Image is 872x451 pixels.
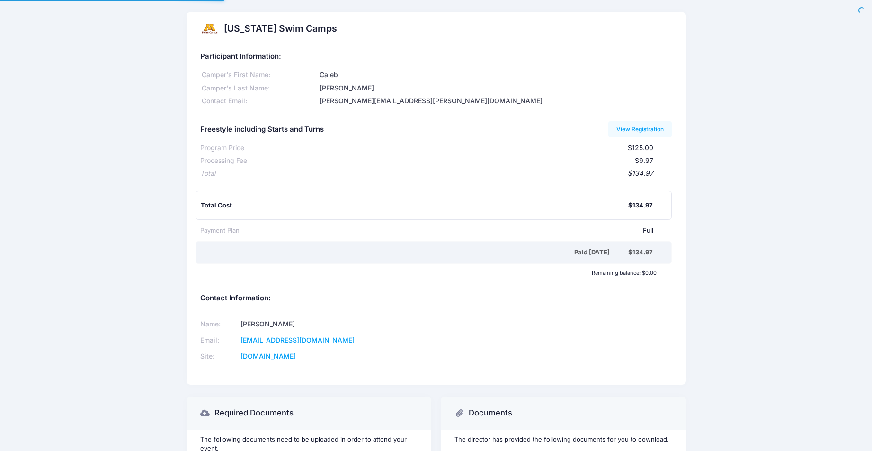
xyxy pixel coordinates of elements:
h5: Freestyle including Starts and Turns [200,126,324,134]
a: [DOMAIN_NAME] [240,352,296,360]
a: View Registration [608,121,672,137]
div: $9.97 [247,156,654,166]
td: Site: [200,349,238,365]
div: Full [240,226,654,235]
div: Paid [DATE] [202,248,629,257]
span: $125.00 [628,144,653,152]
div: [PERSON_NAME] [318,83,672,93]
h2: [US_STATE] Swim Camps [224,23,337,34]
div: $134.97 [628,201,653,210]
h3: Required Documents [214,408,294,418]
div: Camper's Last Name: [200,83,318,93]
div: Contact Email: [200,96,318,106]
a: [EMAIL_ADDRESS][DOMAIN_NAME] [240,336,355,344]
div: Total [200,169,215,179]
td: Name: [200,316,238,333]
div: Program Price [200,143,244,153]
div: $134.97 [628,248,653,257]
div: [PERSON_NAME][EMAIL_ADDRESS][PERSON_NAME][DOMAIN_NAME] [318,96,672,106]
div: Total Cost [201,201,629,210]
td: Email: [200,333,238,349]
div: Remaining balance: $0.00 [196,270,661,276]
div: Camper's First Name: [200,70,318,80]
div: Caleb [318,70,672,80]
td: [PERSON_NAME] [237,316,424,333]
div: Payment Plan [200,226,240,235]
h5: Contact Information: [200,294,672,303]
div: $134.97 [215,169,654,179]
div: Processing Fee [200,156,247,166]
p: The director has provided the following documents for you to download. [454,435,672,444]
h5: Participant Information: [200,53,672,61]
h3: Documents [469,408,512,418]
